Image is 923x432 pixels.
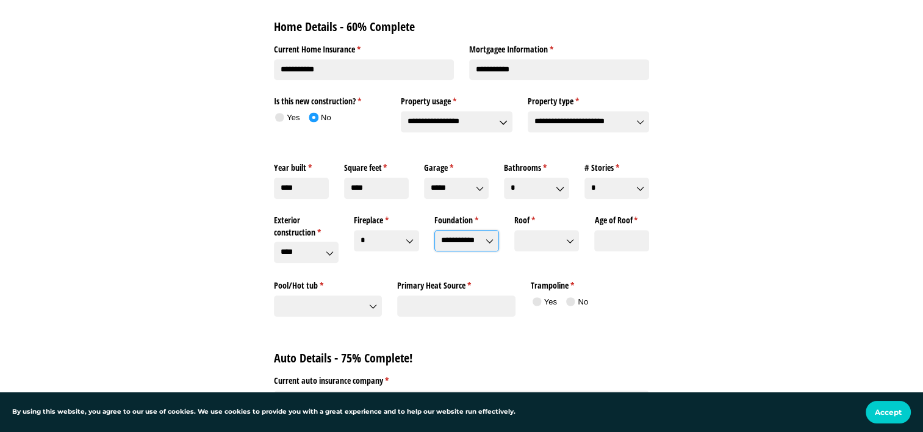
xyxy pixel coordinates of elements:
label: Garage [424,158,489,174]
h2: Auto Details - 75% Complete! [274,350,649,367]
label: Current auto insurance company [274,371,649,387]
div: No [321,112,331,123]
legend: Trampoline [531,276,649,292]
span: Accept [875,408,902,417]
label: # Stories [584,158,649,174]
label: Roof [514,211,579,226]
button: Accept [866,401,911,423]
label: Exterior construction [274,211,339,239]
label: Bathrooms [504,158,569,174]
label: Mortgagee Information [469,39,649,55]
h2: Home Details - 60% Complete [274,18,649,35]
label: Primary Heat Source [397,276,515,292]
div: Yes [544,297,557,308]
label: Year built [274,158,329,174]
div: Yes [287,112,300,123]
label: Current Home Insurance [274,39,454,55]
div: No [578,297,588,308]
label: Property type [528,92,650,107]
label: Age of Roof [594,211,649,226]
p: By using this website, you agree to our use of cookies. We use cookies to provide you with a grea... [12,407,515,417]
legend: Is this new construction? [274,92,386,107]
label: Fireplace [354,211,418,226]
label: Square feet [344,158,409,174]
label: Foundation [434,211,499,226]
label: Pool/​Hot tub [274,276,382,292]
label: Property usage [401,92,512,107]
